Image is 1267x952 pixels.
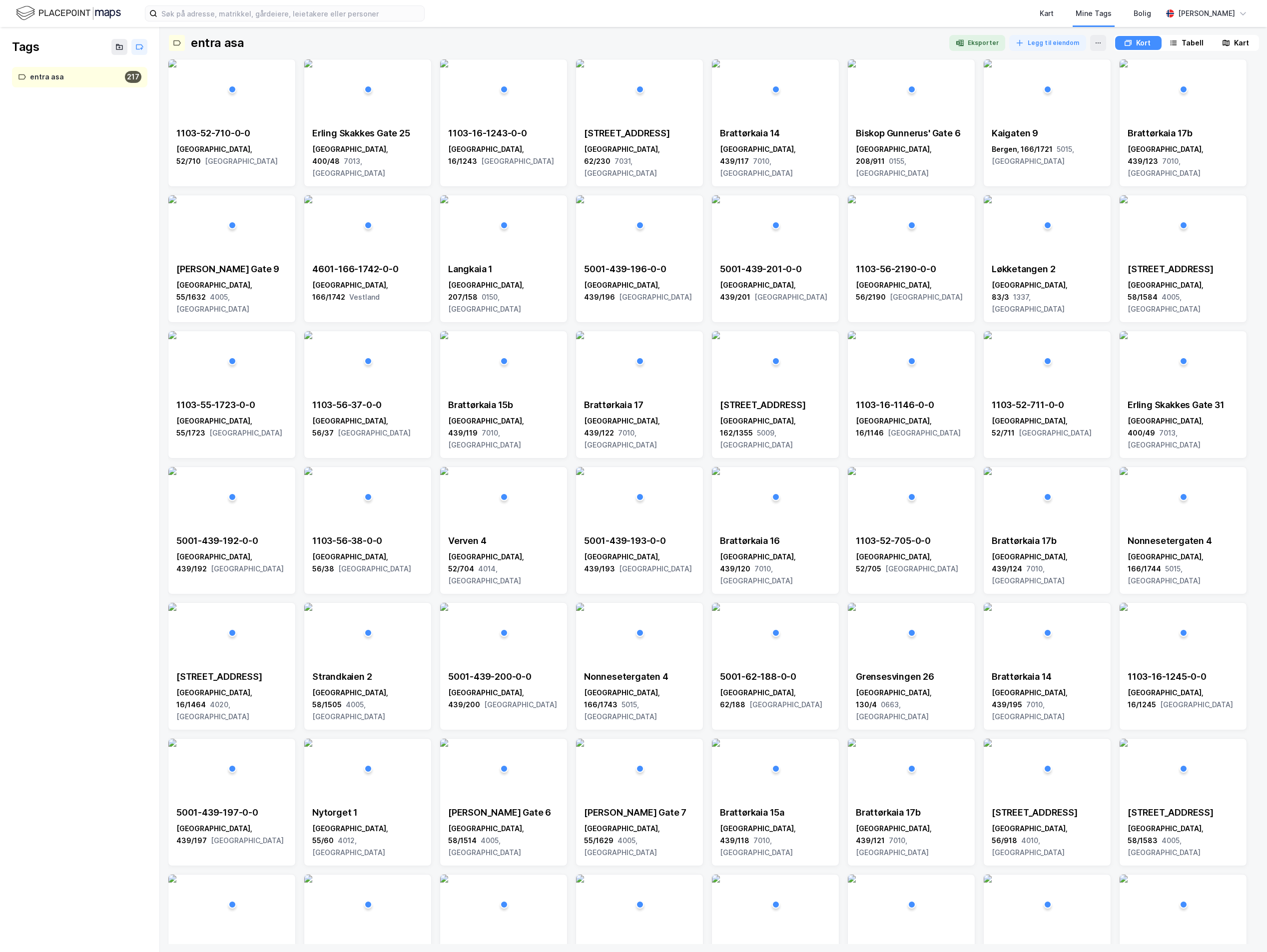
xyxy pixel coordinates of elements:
div: [GEOGRAPHIC_DATA], 439/118 [720,823,831,859]
div: Tabell [1182,37,1204,49]
div: [GEOGRAPHIC_DATA], 55/1629 [584,823,695,859]
div: Verven 4 [448,535,559,547]
img: 256x120 [440,467,448,475]
div: [STREET_ADDRESS] [1128,807,1239,819]
div: [GEOGRAPHIC_DATA], 56/2190 [856,279,967,303]
button: Legg til eiendom [1009,35,1086,51]
div: [GEOGRAPHIC_DATA], 207/158 [448,279,559,315]
div: Kart [1040,7,1054,19]
span: 7010, [GEOGRAPHIC_DATA] [448,429,521,449]
span: [GEOGRAPHIC_DATA] [209,429,282,437]
div: Nytorget 1 [312,807,423,819]
div: Bolig [1134,7,1151,19]
div: Brattørkaia 17b [856,807,967,819]
span: [GEOGRAPHIC_DATA] [1160,700,1233,709]
img: 256x120 [1120,59,1128,67]
span: [GEOGRAPHIC_DATA] [619,564,692,573]
img: 256x120 [1120,603,1128,611]
img: 256x120 [168,603,176,611]
div: 1103-52-705-0-0 [856,535,967,547]
span: Vestland [349,293,380,301]
img: 256x120 [440,59,448,67]
div: 5001-439-196-0-0 [584,263,695,275]
img: 256x120 [1120,875,1128,883]
span: 5015, [GEOGRAPHIC_DATA] [992,145,1074,165]
span: 4005, [GEOGRAPHIC_DATA] [1128,293,1201,313]
div: [GEOGRAPHIC_DATA], 439/201 [720,279,831,303]
div: [GEOGRAPHIC_DATA], 439/120 [720,551,831,587]
div: [GEOGRAPHIC_DATA], 208/911 [856,143,967,179]
span: 0663, [GEOGRAPHIC_DATA] [856,700,929,721]
img: 256x120 [168,195,176,203]
div: [GEOGRAPHIC_DATA], 58/1505 [312,687,423,723]
img: 256x120 [984,59,992,67]
div: [GEOGRAPHIC_DATA], 58/1583 [1128,823,1239,859]
span: 4005, [GEOGRAPHIC_DATA] [312,700,385,721]
img: 256x120 [304,59,312,67]
div: 5001-62-188-0-0 [720,671,831,683]
img: 256x120 [304,195,312,203]
img: 256x120 [1120,739,1128,747]
div: [GEOGRAPHIC_DATA], 439/117 [720,143,831,179]
div: [GEOGRAPHIC_DATA], 16/1243 [448,143,559,167]
div: [STREET_ADDRESS] [720,399,831,411]
img: 256x120 [168,59,176,67]
div: 1103-55-1723-0-0 [176,399,287,411]
div: Brattørkaia 15b [448,399,559,411]
img: 256x120 [304,467,312,475]
img: 256x120 [984,331,992,339]
span: 4010, [GEOGRAPHIC_DATA] [992,836,1065,857]
span: 7010, [GEOGRAPHIC_DATA] [856,836,929,857]
div: [GEOGRAPHIC_DATA], 439/200 [448,687,559,711]
div: [PERSON_NAME] Gate 7 [584,807,695,819]
div: [GEOGRAPHIC_DATA], 16/1146 [856,415,967,439]
div: [GEOGRAPHIC_DATA], 439/124 [992,551,1103,587]
div: [GEOGRAPHIC_DATA], 439/192 [176,551,287,575]
span: 5015, [GEOGRAPHIC_DATA] [584,700,657,721]
input: Søk på adresse, matrikkel, gårdeiere, leietakere eller personer [157,6,424,21]
div: Kaigaten 9 [992,127,1103,139]
div: [STREET_ADDRESS] [992,807,1103,819]
img: 256x120 [440,603,448,611]
div: 5001-439-201-0-0 [720,263,831,275]
span: 7010, [GEOGRAPHIC_DATA] [720,564,793,585]
img: 256x120 [848,59,856,67]
img: 256x120 [576,195,584,203]
div: Nonnesetergaten 4 [1128,535,1239,547]
div: Brattørkaia 17b [992,535,1103,547]
div: [PERSON_NAME] Gate 9 [176,263,287,275]
span: 7010, [GEOGRAPHIC_DATA] [720,157,793,177]
div: Brattørkaia 17b [1128,127,1239,139]
img: 256x120 [576,331,584,339]
div: [GEOGRAPHIC_DATA], 439/122 [584,415,695,451]
div: [GEOGRAPHIC_DATA], 439/197 [176,823,287,847]
img: 256x120 [1120,195,1128,203]
div: Erling Skakkes Gate 31 [1128,399,1239,411]
div: [GEOGRAPHIC_DATA], 56/38 [312,551,423,575]
img: 256x120 [712,875,720,883]
span: 4005, [GEOGRAPHIC_DATA] [176,293,249,313]
div: [GEOGRAPHIC_DATA], 58/1584 [1128,279,1239,315]
div: [GEOGRAPHIC_DATA], 166/1743 [584,687,695,723]
img: 256x120 [984,467,992,475]
div: [GEOGRAPHIC_DATA], 16/1245 [1128,687,1239,711]
span: 7010, [GEOGRAPHIC_DATA] [992,564,1065,585]
img: 256x120 [712,59,720,67]
span: [GEOGRAPHIC_DATA] [211,836,284,845]
div: 5001-439-197-0-0 [176,807,287,819]
img: 256x120 [576,739,584,747]
span: 7031, [GEOGRAPHIC_DATA] [584,157,657,177]
div: 1103-52-710-0-0 [176,127,287,139]
div: [GEOGRAPHIC_DATA], 52/710 [176,143,287,167]
div: Brattørkaia 15a [720,807,831,819]
span: [GEOGRAPHIC_DATA] [484,700,557,709]
span: 4005, [GEOGRAPHIC_DATA] [584,836,657,857]
span: 7010, [GEOGRAPHIC_DATA] [720,836,793,857]
div: [GEOGRAPHIC_DATA], 16/1464 [176,687,287,723]
div: [GEOGRAPHIC_DATA], 162/1355 [720,415,831,451]
div: 5001-439-200-0-0 [448,671,559,683]
img: 256x120 [712,603,720,611]
img: 256x120 [848,195,856,203]
img: 256x120 [440,331,448,339]
div: [STREET_ADDRESS] [1128,263,1239,275]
